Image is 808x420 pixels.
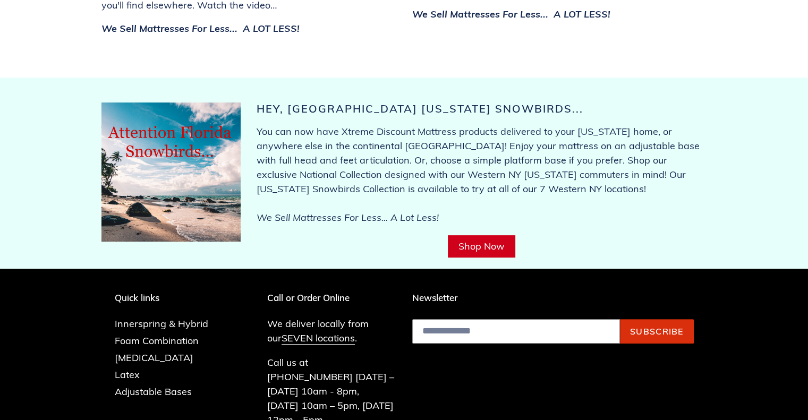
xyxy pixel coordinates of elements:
button: Subscribe [620,319,694,344]
a: Foam Combination [115,335,199,347]
input: Email address [412,319,620,344]
span: Subscribe [630,326,684,337]
a: Adjustable Bases [115,385,192,398]
i: We Sell Mattresses For Less... A Lot Less! [257,211,439,224]
p: Newsletter [412,293,694,303]
a: [MEDICAL_DATA] [115,352,193,364]
p: Call or Order Online [267,293,396,303]
a: Latex [115,368,140,381]
a: SEVEN locations [282,332,355,345]
p: Quick links [115,293,224,303]
p: We deliver locally from our . [267,316,396,345]
h2: Hey, [GEOGRAPHIC_DATA] [US_STATE] Snowbirds... [257,102,707,115]
img: floridasnowbirdsfinal-1684765907267_263x.jpg [101,102,241,242]
h3: We Sell Mattresses For Less... A LOT LESS! [101,23,396,35]
p: You can now have Xtreme Discount Mattress products delivered to your [US_STATE] home, or anywhere... [257,124,707,225]
h3: We Sell Mattresses For Less... A LOT LESS! [412,8,707,20]
a: Innerspring & Hybrid [115,318,208,330]
a: Shop Now [448,235,515,258]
